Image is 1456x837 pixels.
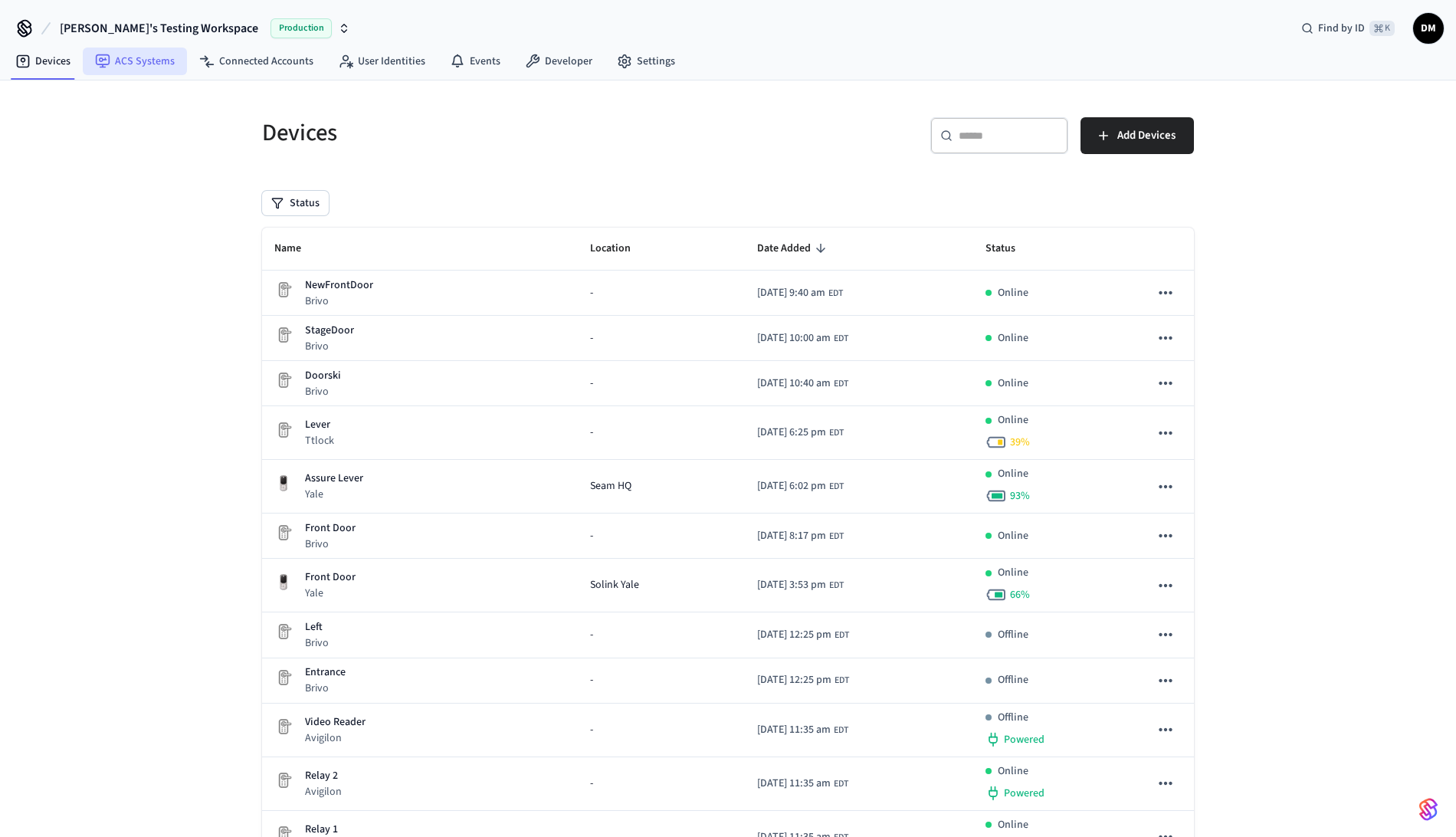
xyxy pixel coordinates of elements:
span: EDT [829,480,844,494]
p: Online [998,817,1028,833]
div: America/Toronto [757,577,844,593]
span: - [590,672,593,688]
p: Online [998,285,1028,301]
div: America/Toronto [757,528,844,544]
span: 39 % [1010,435,1030,450]
p: StageDoor [305,323,354,339]
p: Offline [998,627,1028,643]
span: - [590,528,593,544]
p: Lever [305,417,334,433]
button: Add Devices [1081,117,1194,154]
img: Placeholder Lock Image [274,421,293,439]
span: - [590,627,593,643]
span: DM [1415,15,1442,42]
p: Brivo [305,384,341,399]
a: ACS Systems [83,48,187,75]
p: Avigilon [305,730,366,746]
span: [DATE] 8:17 pm [757,528,826,544]
h5: Devices [262,117,719,149]
span: Status [985,237,1035,261]
p: Brivo [305,339,354,354]
span: [PERSON_NAME]'s Testing Workspace [60,19,258,38]
span: [DATE] 11:35 am [757,776,831,792]
p: Brivo [305,294,373,309]
span: EDT [835,674,849,688]
p: Video Reader [305,714,366,730]
div: America/Toronto [757,478,844,494]
a: User Identities [326,48,438,75]
p: Online [998,565,1028,581]
div: America/Toronto [757,627,849,643]
span: EDT [828,287,843,300]
p: Entrance [305,665,346,681]
span: EDT [835,629,849,642]
span: 66 % [1010,587,1030,602]
span: - [590,285,593,301]
p: Yale [305,487,363,502]
span: [DATE] 11:35 am [757,722,831,738]
a: Connected Accounts [187,48,326,75]
img: Placeholder Lock Image [274,771,293,789]
div: America/Toronto [757,376,848,392]
p: Doorski [305,368,341,384]
span: Location [590,237,651,261]
p: Brivo [305,681,346,696]
span: - [590,776,593,792]
p: Online [998,528,1028,544]
span: Solink Yale [590,577,639,593]
a: Developer [513,48,605,75]
span: Production [271,18,332,38]
span: [DATE] 3:53 pm [757,577,826,593]
span: Date Added [757,237,831,261]
span: [DATE] 10:40 am [757,376,831,392]
img: Placeholder Lock Image [274,281,293,299]
button: Status [262,191,329,215]
span: [DATE] 6:25 pm [757,425,826,441]
p: Assure Lever [305,471,363,487]
p: NewFrontDoor [305,277,373,294]
span: Add Devices [1117,126,1176,146]
div: America/Toronto [757,672,849,688]
div: America/Toronto [757,285,843,301]
img: SeamLogoGradient.69752ec5.svg [1419,797,1438,822]
span: EDT [829,579,844,592]
button: DM [1413,13,1444,44]
span: Name [274,237,321,261]
p: Online [998,412,1028,428]
span: - [590,722,593,738]
span: - [590,425,593,441]
p: Offline [998,672,1028,688]
div: America/Toronto [757,722,848,738]
div: America/Toronto [757,425,844,441]
p: Online [998,763,1028,780]
span: Powered [1004,732,1044,747]
a: Settings [605,48,687,75]
span: Seam HQ [590,478,631,494]
img: Placeholder Lock Image [274,326,293,344]
span: EDT [834,332,848,346]
span: - [590,330,593,346]
span: [DATE] 9:40 am [757,285,825,301]
span: Find by ID [1318,21,1365,36]
span: [DATE] 12:25 pm [757,672,831,688]
span: [DATE] 12:25 pm [757,627,831,643]
span: EDT [829,426,844,440]
p: Offline [998,710,1028,726]
p: Brivo [305,537,356,552]
img: Placeholder Lock Image [274,371,293,389]
img: Placeholder Lock Image [274,524,293,542]
span: 93 % [1010,488,1030,504]
img: Placeholder Lock Image [274,622,293,641]
p: Yale [305,586,356,601]
img: Placeholder Lock Image [274,717,293,736]
img: Yale Assure Touchscreen Wifi Smart Lock, Satin Nickel, Front [274,573,293,592]
p: Avigilon [305,784,342,799]
span: [DATE] 10:00 am [757,330,831,346]
span: EDT [829,530,844,543]
img: Yale Assure Touchscreen Wifi Smart Lock, Satin Nickel, Front [274,474,293,493]
span: [DATE] 6:02 pm [757,478,826,494]
p: Brivo [305,635,329,651]
span: - [590,376,593,392]
img: Placeholder Lock Image [274,668,293,687]
p: Online [998,330,1028,346]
